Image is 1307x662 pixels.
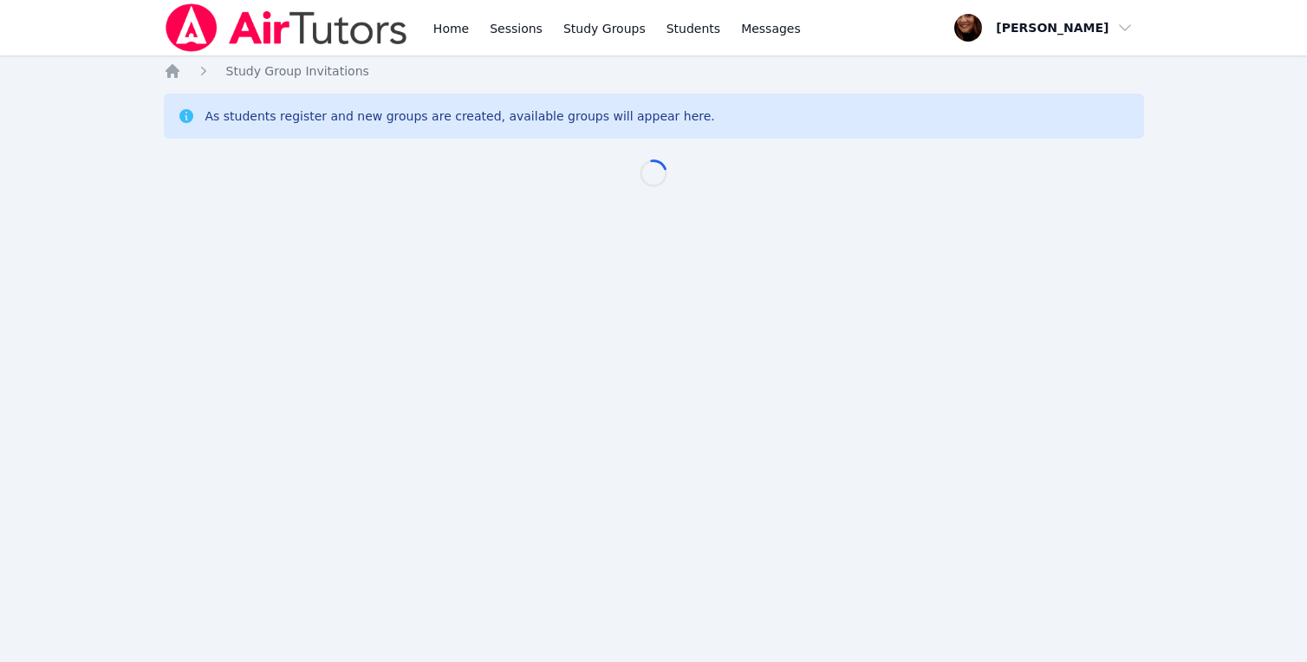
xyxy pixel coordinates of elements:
span: Study Group Invitations [226,64,369,78]
span: Messages [741,20,801,37]
img: Air Tutors [164,3,409,52]
nav: Breadcrumb [164,62,1144,80]
a: Study Group Invitations [226,62,369,80]
div: As students register and new groups are created, available groups will appear here. [205,107,715,125]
